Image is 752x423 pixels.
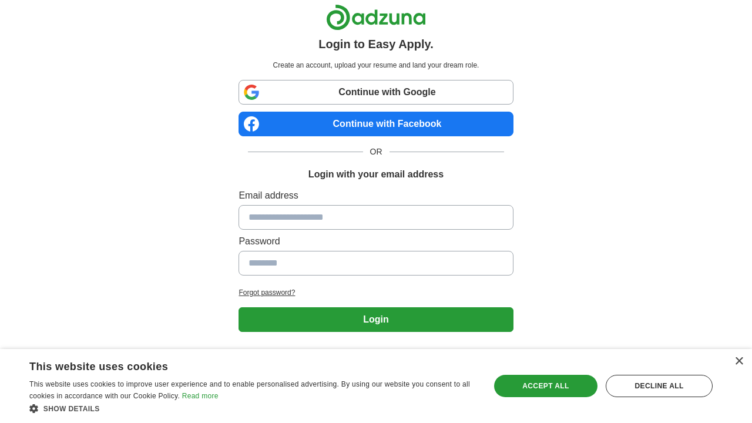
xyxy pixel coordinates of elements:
[29,356,447,374] div: This website uses cookies
[239,189,513,203] label: Email address
[318,35,434,53] h1: Login to Easy Apply.
[308,167,444,182] h1: Login with your email address
[241,60,511,70] p: Create an account, upload your resume and land your dream role.
[29,380,470,400] span: This website uses cookies to improve user experience and to enable personalised advertising. By u...
[606,375,713,397] div: Decline all
[363,146,390,158] span: OR
[239,307,513,332] button: Login
[239,112,513,136] a: Continue with Facebook
[239,287,513,298] a: Forgot password?
[43,405,100,413] span: Show details
[239,234,513,249] label: Password
[29,402,476,414] div: Show details
[182,392,219,400] a: Read more, opens a new window
[734,357,743,366] div: Close
[326,4,426,31] img: Adzuna logo
[494,375,597,397] div: Accept all
[239,80,513,105] a: Continue with Google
